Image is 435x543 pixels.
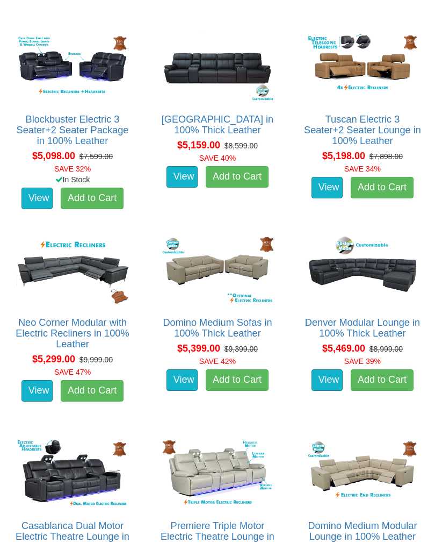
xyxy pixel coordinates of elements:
[61,380,124,402] a: Add to Cart
[344,357,381,366] font: SAVE 39%
[61,188,124,209] a: Add to Cart
[311,177,343,198] a: View
[79,152,113,161] del: $7,599.00
[224,141,258,150] del: $8,599.00
[351,177,414,198] a: Add to Cart
[54,368,91,376] font: SAVE 47%
[16,317,129,349] a: Neo Corner Modular with Electric Recliners in 100% Leather
[32,151,75,161] span: $5,098.00
[351,369,414,391] a: Add to Cart
[206,369,269,391] a: Add to Cart
[322,151,365,161] span: $5,198.00
[322,343,365,354] span: $5,469.00
[159,234,276,306] img: Domino Medium Sofas in 100% Thick Leather
[21,380,53,402] a: View
[199,154,236,162] font: SAVE 40%
[21,188,53,209] a: View
[14,234,131,306] img: Neo Corner Modular with Electric Recliners in 100% Leather
[54,165,91,173] font: SAVE 32%
[166,166,198,188] a: View
[206,166,269,188] a: Add to Cart
[32,354,75,365] span: $5,299.00
[14,31,131,103] img: Blockbuster Electric 3 Seater+2 Seater Package in 100% Leather
[159,437,276,510] img: Premiere Triple Motor Electric Theatre Lounge in 100% Leather
[369,152,403,161] del: $7,898.00
[308,520,417,542] a: Domino Medium Modular Lounge in 100% Leather
[177,343,220,354] span: $5,399.00
[79,355,113,364] del: $9,999.00
[6,174,139,185] div: In Stock
[304,31,421,103] img: Tuscan Electric 3 Seater+2 Seater Lounge in 100% Leather
[159,31,276,103] img: Denver Theatre Lounge in 100% Thick Leather
[304,437,421,510] img: Domino Medium Modular Lounge in 100% Leather
[17,114,129,146] a: Blockbuster Electric 3 Seater+2 Seater Package in 100% Leather
[14,437,131,510] img: Casablanca Dual Motor Electric Theatre Lounge in 100% Leather
[305,317,420,339] a: Denver Modular Lounge in 100% Thick Leather
[304,234,421,306] img: Denver Modular Lounge in 100% Thick Leather
[311,369,343,391] a: View
[177,140,220,151] span: $5,159.00
[162,114,274,135] a: [GEOGRAPHIC_DATA] in 100% Thick Leather
[304,114,421,146] a: Tuscan Electric 3 Seater+2 Seater Lounge in 100% Leather
[369,345,403,353] del: $8,999.00
[166,369,198,391] a: View
[163,317,272,339] a: Domino Medium Sofas in 100% Thick Leather
[199,357,236,366] font: SAVE 42%
[344,165,381,173] font: SAVE 34%
[224,345,258,353] del: $9,399.00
